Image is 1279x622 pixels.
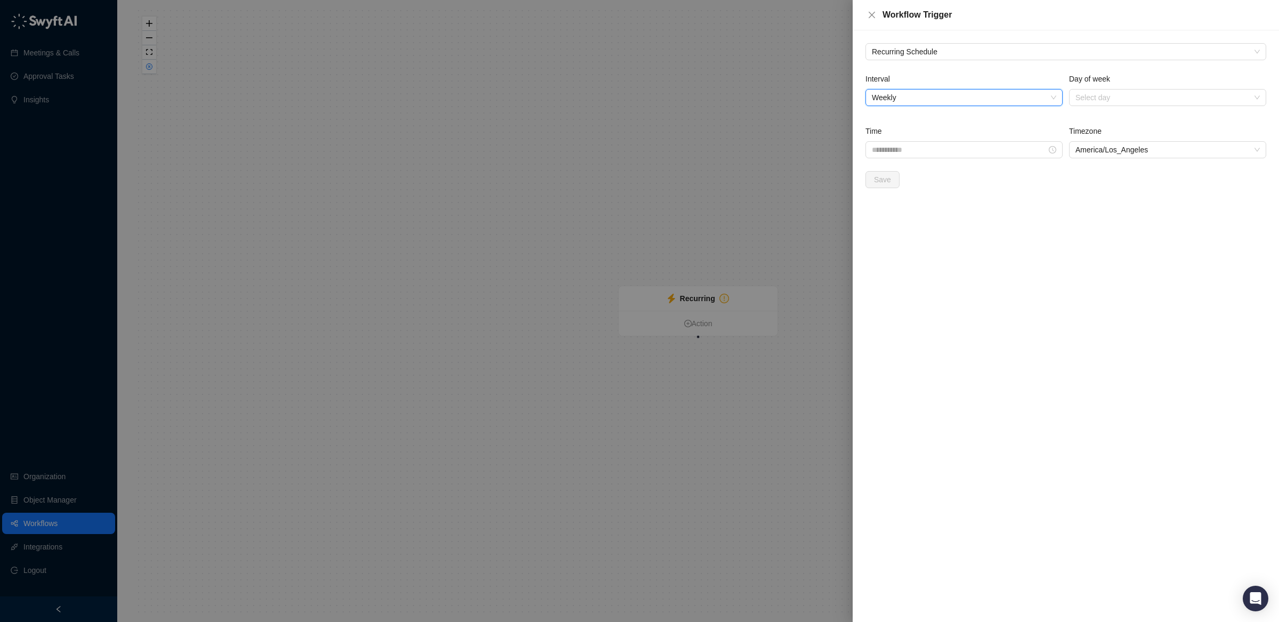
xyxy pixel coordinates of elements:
button: Save [865,171,900,188]
button: Close [865,9,878,21]
span: close [868,11,876,19]
span: Weekly [872,90,1056,106]
label: Interval [865,73,897,85]
label: Time [865,125,889,137]
input: Time [872,144,1047,156]
label: Timezone [1069,125,1109,137]
span: Recurring Schedule [872,44,1260,60]
div: Workflow Trigger [883,9,1266,21]
span: America/Los_Angeles [1075,142,1260,158]
div: Open Intercom Messenger [1243,586,1268,611]
label: Day of week [1069,73,1118,85]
